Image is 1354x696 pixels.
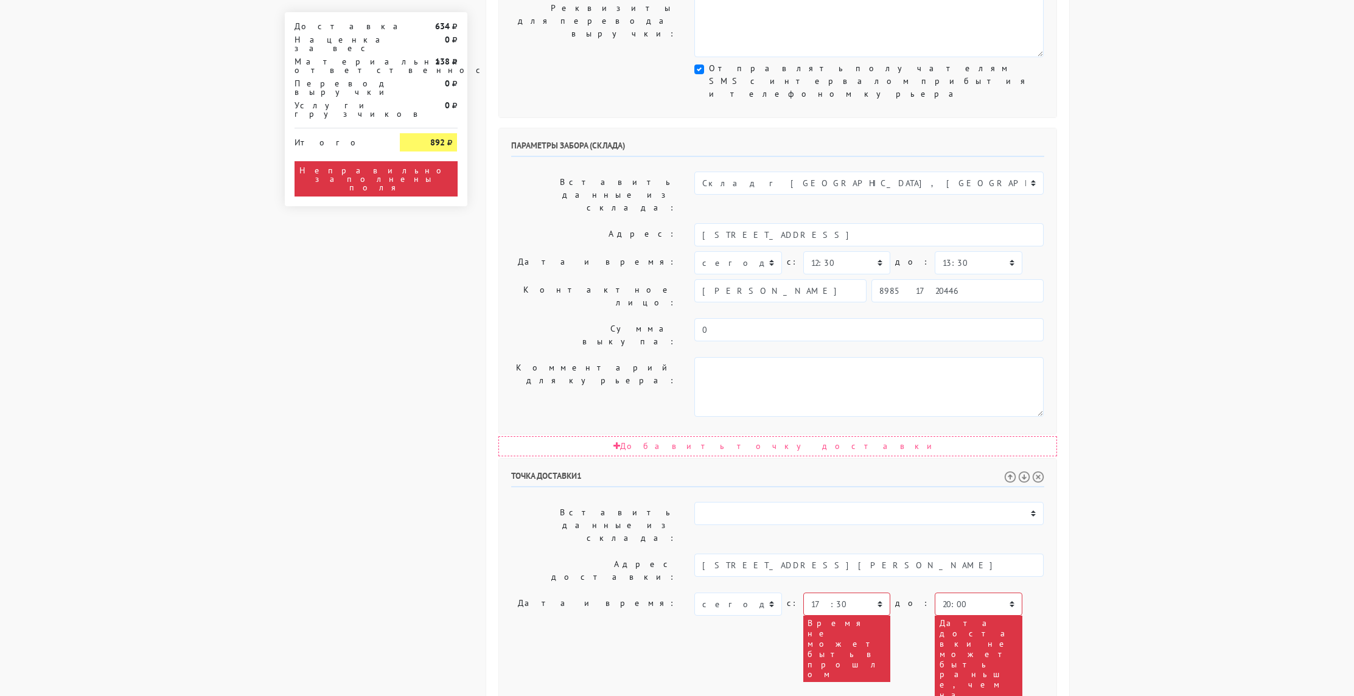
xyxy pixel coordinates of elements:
[445,78,450,89] strong: 0
[694,279,867,302] input: Имя
[445,100,450,111] strong: 0
[803,616,890,682] div: Время не может быть в прошлом
[285,35,391,52] div: Наценка за вес
[285,79,391,96] div: Перевод выручки
[430,137,445,148] strong: 892
[577,470,582,481] span: 1
[502,223,686,246] label: Адрес:
[895,251,930,273] label: до:
[502,357,686,417] label: Комментарий для курьера:
[445,34,450,45] strong: 0
[502,251,686,274] label: Дата и время:
[502,554,686,588] label: Адрес доставки:
[285,101,391,118] div: Услуги грузчиков
[498,436,1057,456] div: Добавить точку доставки
[511,141,1044,157] h6: Параметры забора (склада)
[502,172,686,218] label: Вставить данные из склада:
[285,22,391,30] div: Доставка
[285,57,391,74] div: Материальная ответственность
[295,133,382,147] div: Итого
[502,318,686,352] label: Сумма выкупа:
[435,56,450,67] strong: 138
[895,593,930,614] label: до:
[511,471,1044,487] h6: Точка доставки
[871,279,1044,302] input: Телефон
[787,593,798,614] label: c:
[295,161,458,197] div: Неправильно заполнены поля
[502,502,686,549] label: Вставить данные из склада:
[435,21,450,32] strong: 634
[502,279,686,313] label: Контактное лицо:
[709,62,1044,100] label: Отправлять получателям SMS с интервалом прибытия и телефоном курьера
[787,251,798,273] label: c:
